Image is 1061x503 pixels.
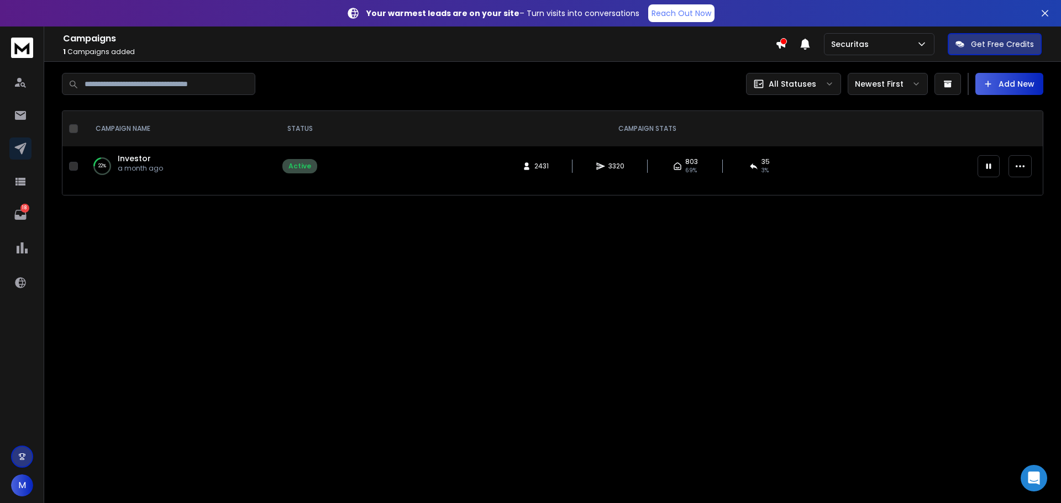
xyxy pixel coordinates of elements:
a: Reach Out Now [648,4,715,22]
span: 3320 [608,162,624,171]
p: 18 [20,204,29,213]
span: 803 [685,157,698,166]
strong: Your warmest leads are on your site [366,8,519,19]
button: Add New [975,73,1043,95]
span: 69 % [685,166,697,175]
button: M [11,474,33,496]
p: Campaigns added [63,47,775,56]
button: Newest First [848,73,928,95]
span: 1 [63,47,66,56]
span: 2431 [534,162,549,171]
p: Securitas [831,39,873,50]
p: Get Free Credits [971,39,1034,50]
img: logo [11,38,33,58]
span: 35 [761,157,770,166]
div: Active [288,162,311,171]
button: Get Free Credits [948,33,1042,55]
div: Open Intercom Messenger [1021,465,1047,491]
p: – Turn visits into conversations [366,8,639,19]
p: a month ago [118,164,163,173]
th: CAMPAIGN STATS [324,111,971,146]
h1: Campaigns [63,32,775,45]
td: 22%Investora month ago [82,146,276,186]
a: Investor [118,153,151,164]
p: 22 % [98,161,106,172]
th: CAMPAIGN NAME [82,111,276,146]
p: All Statuses [769,78,816,89]
a: 18 [9,204,31,226]
span: 3 % [761,166,769,175]
p: Reach Out Now [652,8,711,19]
th: STATUS [276,111,324,146]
